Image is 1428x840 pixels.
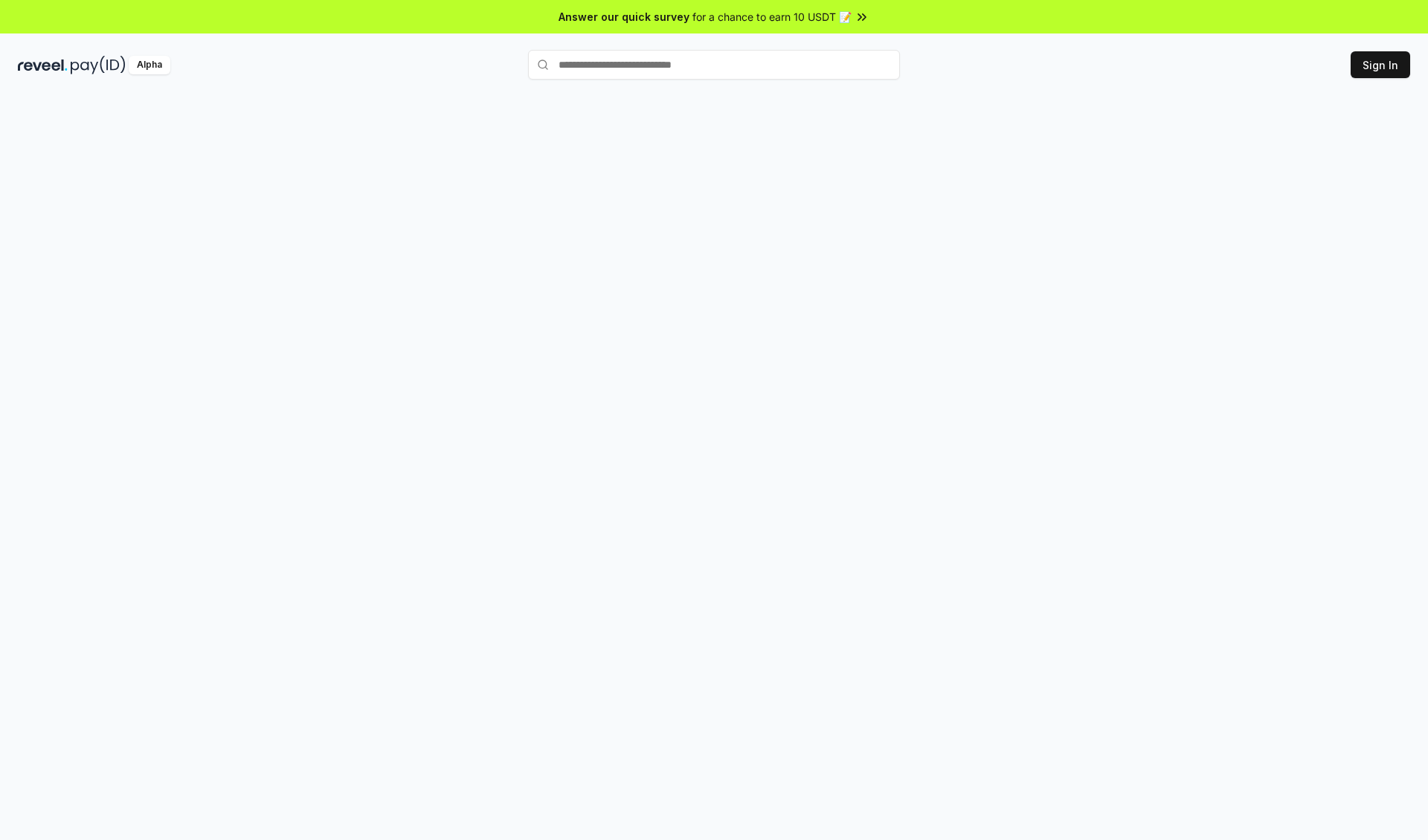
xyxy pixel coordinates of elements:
img: reveel_dark [18,56,68,74]
button: Sign In [1351,51,1410,78]
span: for a chance to earn 10 USDT 📝 [692,9,852,25]
div: Alpha [129,56,170,74]
span: Answer our quick survey [559,9,689,25]
img: pay_id [71,56,126,74]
